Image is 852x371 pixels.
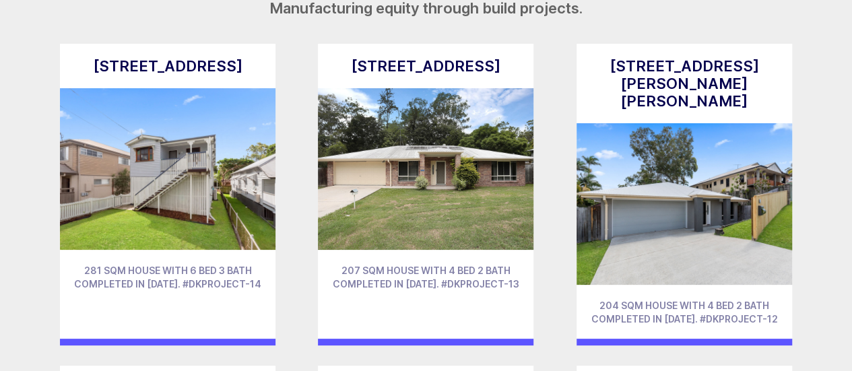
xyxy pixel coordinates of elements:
span: 207 sqm house with 4 bed 2 bath completed in [DATE]. #dkproject-13 [333,265,519,290]
span: 281 sqm house with 6 bed 3 bath completed in [DATE]. #dkproject-14 [74,265,261,290]
h3: [STREET_ADDRESS] [331,57,520,75]
span: 204 sqm house with 4 bed 2 bath completed in [DATE]. #dkproject-12 [591,300,777,325]
h3: [STREET_ADDRESS] [73,57,262,75]
h3: [STREET_ADDRESS][PERSON_NAME][PERSON_NAME] [590,57,779,110]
